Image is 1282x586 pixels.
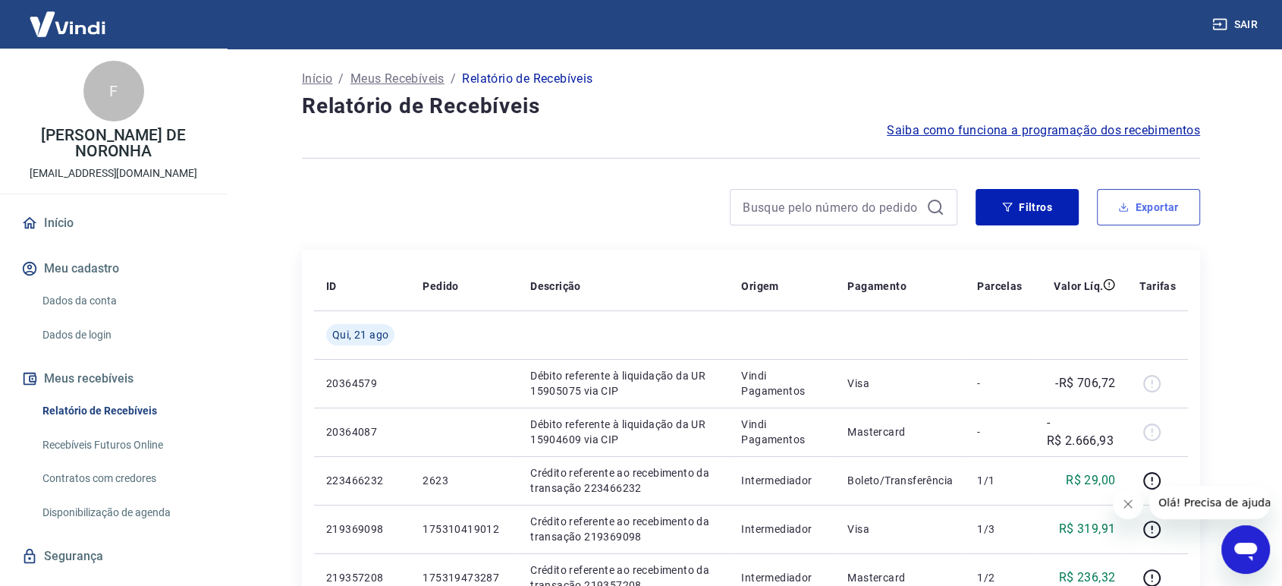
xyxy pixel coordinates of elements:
h4: Relatório de Recebíveis [302,91,1200,121]
a: Início [302,70,332,88]
p: 20364579 [326,376,398,391]
p: [EMAIL_ADDRESS][DOMAIN_NAME] [30,165,197,181]
p: Débito referente à liquidação da UR 15905075 via CIP [530,368,717,399]
p: [PERSON_NAME] DE NORONHA [12,128,215,159]
p: / [451,70,456,88]
button: Exportar [1097,189,1200,225]
iframe: Fechar mensagem [1113,489,1143,519]
p: -R$ 706,72 [1055,374,1115,392]
p: ID [326,279,337,294]
a: Disponibilização de agenda [36,497,209,528]
button: Sair [1209,11,1264,39]
p: / [338,70,344,88]
p: Intermediador [741,570,823,585]
a: Relatório de Recebíveis [36,395,209,427]
p: Intermediador [741,521,823,537]
a: Dados de login [36,320,209,351]
iframe: Mensagem da empresa [1149,486,1270,519]
p: Débito referente à liquidação da UR 15904609 via CIP [530,417,717,447]
a: Recebíveis Futuros Online [36,430,209,461]
button: Meus recebíveis [18,362,209,395]
span: Olá! Precisa de ajuda? [9,11,127,23]
p: Origem [741,279,778,294]
p: Valor Líq. [1054,279,1103,294]
a: Dados da conta [36,285,209,317]
p: Boleto/Transferência [847,473,953,488]
p: Relatório de Recebíveis [462,70,592,88]
p: 223466232 [326,473,398,488]
p: Pedido [423,279,458,294]
p: Vindi Pagamentos [741,417,823,447]
p: Crédito referente ao recebimento da transação 223466232 [530,465,717,496]
span: Qui, 21 ago [332,327,388,342]
button: Filtros [976,189,1079,225]
p: Mastercard [847,570,953,585]
input: Busque pelo número do pedido [743,196,920,219]
a: Início [18,206,209,240]
p: -R$ 2.666,93 [1046,414,1115,450]
div: F [83,61,144,121]
p: 219369098 [326,521,398,537]
p: R$ 29,00 [1066,471,1115,490]
p: 219357208 [326,570,398,585]
p: 2623 [423,473,506,488]
a: Segurança [18,540,209,573]
button: Meu cadastro [18,252,209,285]
a: Contratos com credores [36,463,209,494]
p: Tarifas [1139,279,1176,294]
p: Mastercard [847,424,953,439]
p: Crédito referente ao recebimento da transação 219369098 [530,514,717,544]
p: - [977,376,1022,391]
p: 1/2 [977,570,1022,585]
p: 1/1 [977,473,1022,488]
p: Visa [847,521,953,537]
img: Vindi [18,1,117,47]
p: Visa [847,376,953,391]
p: 20364087 [326,424,398,439]
p: - [977,424,1022,439]
p: 175310419012 [423,521,506,537]
p: 1/3 [977,521,1022,537]
a: Meus Recebíveis [350,70,445,88]
p: 175319473287 [423,570,506,585]
p: Descrição [530,279,581,294]
p: R$ 319,91 [1059,520,1116,538]
p: Pagamento [847,279,907,294]
p: Intermediador [741,473,823,488]
a: Saiba como funciona a programação dos recebimentos [887,121,1200,140]
p: Parcelas [977,279,1022,294]
p: Vindi Pagamentos [741,368,823,399]
iframe: Botão para abrir a janela de mensagens [1221,525,1270,574]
